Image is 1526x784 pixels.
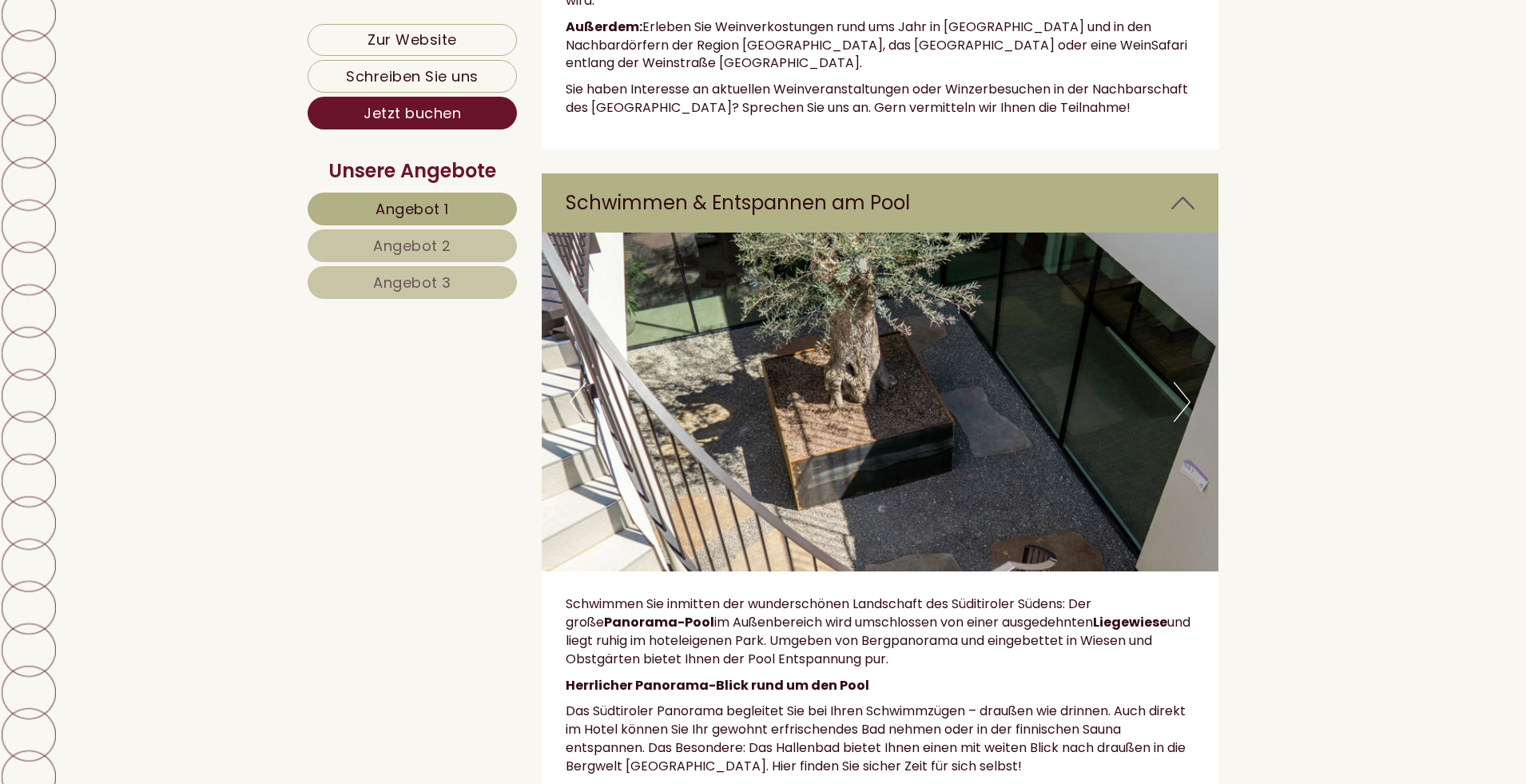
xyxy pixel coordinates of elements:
[542,173,1219,233] div: Schwimmen & Entspannen am Pool
[24,50,277,62] div: Hotel Tenz
[373,236,451,256] span: Angebot 2
[308,24,517,56] a: Zur Website
[566,676,869,694] strong: Herrlicher Panorama-Blick rund um den Pool
[604,613,714,631] strong: Panorama-Pool
[274,12,356,38] div: Dienstag
[376,199,449,219] span: Angebot 1
[566,18,642,36] strong: Außerdem:
[566,81,1195,117] p: Sie haben Interesse an aktuellen Weinveranstaltungen oder Winzerbesuchen in der Nachbarschaft des...
[12,46,285,95] div: Guten Tag, wie können wir Ihnen helfen?
[308,97,517,129] a: Jetzt buchen
[308,60,517,93] a: Schreiben Sie uns
[566,702,1195,775] p: Das Südtiroler Panorama begleitet Sie bei Ihren Schwimmzügen – draußen wie drinnen. Auch direkt i...
[566,595,1195,668] p: Schwimmen Sie inmitten der wunderschönen Landschaft des Süditiroler Südens: Der große im Außenber...
[1093,613,1167,631] strong: Liegewiese
[308,157,517,185] div: Unsere Angebote
[1174,382,1190,422] button: Next
[524,416,630,449] button: Senden
[373,273,451,293] span: Angebot 3
[570,382,586,422] button: Previous
[566,18,1195,74] p: Erleben Sie Weinverkostungen rund ums Jahr in [GEOGRAPHIC_DATA] und in den Nachbardörfern der Reg...
[24,81,277,92] small: 09:03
